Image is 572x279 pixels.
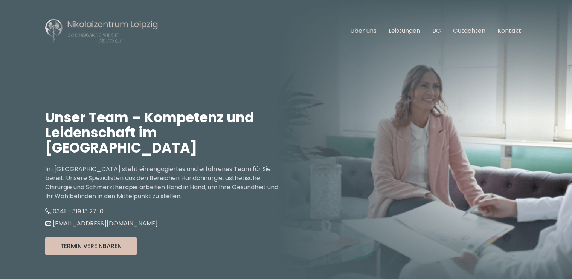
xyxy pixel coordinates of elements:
h1: Unser Team – Kompetenz und Leidenschaft im [GEOGRAPHIC_DATA] [45,110,286,156]
a: [EMAIL_ADDRESS][DOMAIN_NAME] [45,219,158,228]
a: Gutachten [453,26,485,35]
a: Kontakt [497,26,521,35]
a: 0341 - 319 13 27-0 [45,207,104,216]
a: Leistungen [389,26,420,35]
a: BG [432,26,441,35]
p: Im [GEOGRAPHIC_DATA] steht ein engagiertes und erfahrenes Team für Sie bereit. Unsere Spezialiste... [45,165,286,201]
a: Über uns [350,26,377,35]
button: Termin Vereinbaren [45,237,137,255]
img: Nikolaizentrum Leipzig Logo [45,18,158,44]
